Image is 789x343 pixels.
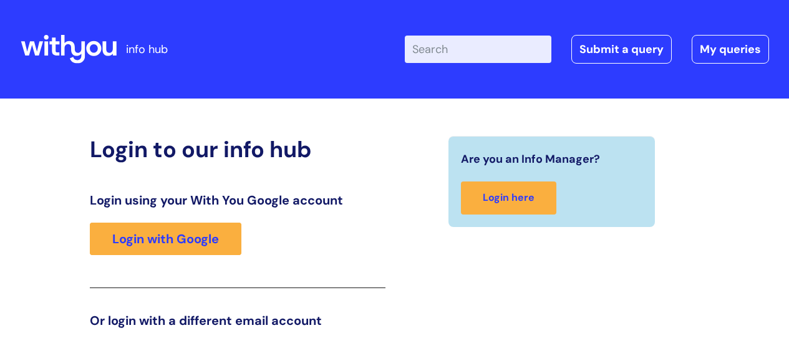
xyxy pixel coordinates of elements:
[90,313,385,328] h3: Or login with a different email account
[90,136,385,163] h2: Login to our info hub
[90,223,241,255] a: Login with Google
[461,149,600,169] span: Are you an Info Manager?
[461,181,556,215] a: Login here
[405,36,551,63] input: Search
[571,35,672,64] a: Submit a query
[126,39,168,59] p: info hub
[90,193,385,208] h3: Login using your With You Google account
[692,35,769,64] a: My queries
